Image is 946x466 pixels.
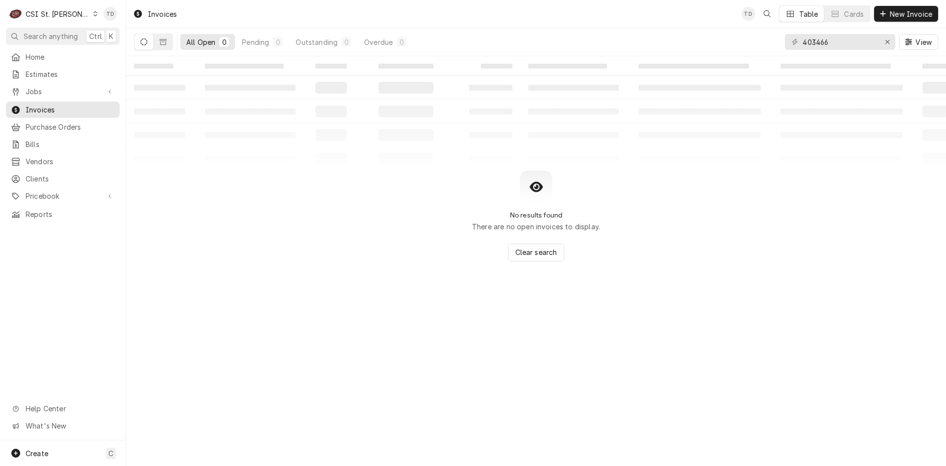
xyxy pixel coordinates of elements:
div: Cards [844,9,864,19]
div: 0 [343,37,349,47]
span: ‌ [780,64,891,69]
button: Clear search [508,244,565,261]
a: Home [6,49,120,65]
span: Bills [26,139,115,149]
table: All Open Invoices List Loading [126,56,946,171]
a: Go to Pricebook [6,188,120,204]
a: Go to Help Center [6,400,120,417]
span: What's New [26,421,114,431]
a: Bills [6,136,120,152]
div: 0 [221,37,227,47]
span: Estimates [26,69,115,79]
p: There are no open invoices to display. [472,221,600,232]
span: C [108,448,113,459]
div: All Open [186,37,215,47]
a: Purchase Orders [6,119,120,135]
div: C [9,7,23,21]
a: Go to What's New [6,418,120,434]
div: 0 [399,37,405,47]
button: Search anythingCtrlK [6,28,120,45]
button: Erase input [879,34,895,50]
span: ‌ [639,64,749,69]
span: Purchase Orders [26,122,115,132]
span: Create [26,449,48,458]
div: Pending [242,37,269,47]
div: Tim Devereux's Avatar [103,7,117,21]
button: View [899,34,938,50]
span: ‌ [481,64,512,69]
span: ‌ [528,64,607,69]
span: Invoices [26,105,115,115]
span: ‌ [134,64,173,69]
span: Vendors [26,156,115,167]
span: Home [26,52,115,62]
button: New Invoice [874,6,938,22]
span: Ctrl [89,31,102,41]
div: CSI St. [PERSON_NAME] [26,9,90,19]
div: CSI St. Louis's Avatar [9,7,23,21]
div: Outstanding [296,37,338,47]
span: Search anything [24,31,78,41]
span: ‌ [315,64,347,69]
a: Clients [6,171,120,187]
span: ‌ [205,64,284,69]
div: Overdue [364,37,393,47]
button: Open search [759,6,775,22]
span: K [109,31,113,41]
div: Table [799,9,818,19]
span: View [913,37,934,47]
span: ‌ [378,64,434,69]
span: Jobs [26,86,100,97]
span: Reports [26,209,115,219]
span: New Invoice [888,9,934,19]
span: Clear search [513,247,559,257]
div: TD [742,7,755,21]
h2: No results found [510,211,563,219]
span: Pricebook [26,191,100,201]
a: Estimates [6,66,120,82]
span: Clients [26,174,115,184]
a: Reports [6,206,120,222]
a: Invoices [6,102,120,118]
span: Help Center [26,403,114,414]
a: Vendors [6,153,120,170]
div: TD [103,7,117,21]
div: Tim Devereux's Avatar [742,7,755,21]
a: Go to Jobs [6,83,120,100]
input: Keyword search [803,34,877,50]
div: 0 [275,37,281,47]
